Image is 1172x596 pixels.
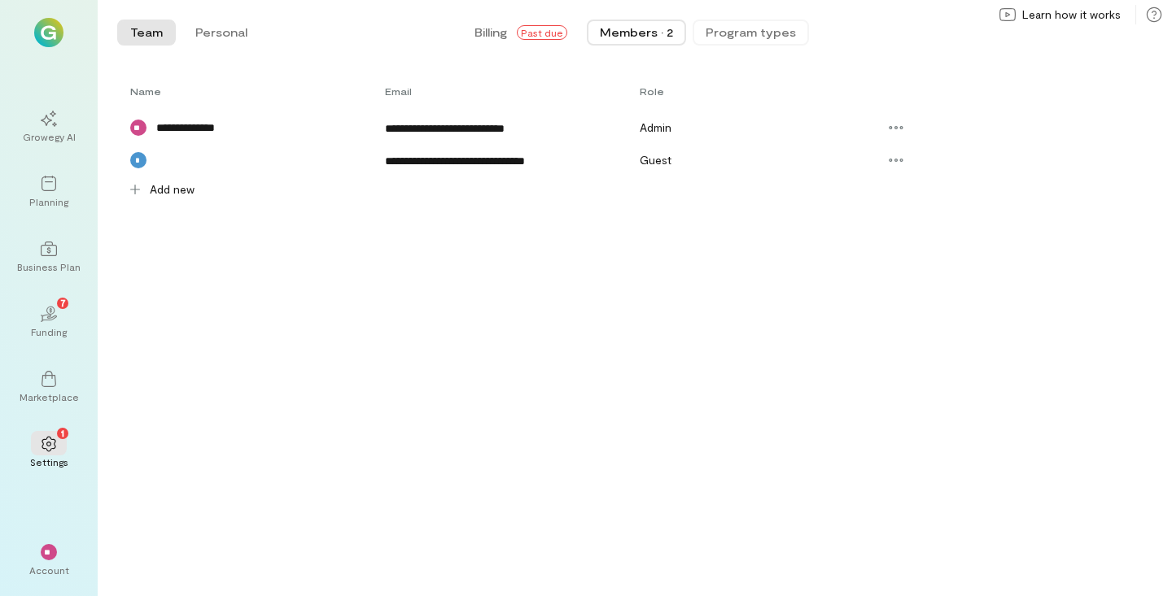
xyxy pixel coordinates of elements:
[23,130,76,143] div: Growegy AI
[20,228,78,286] a: Business Plan
[20,423,78,481] a: Settings
[461,20,580,46] button: BillingPast due
[117,20,176,46] button: Team
[640,153,671,167] span: Guest
[182,20,260,46] button: Personal
[130,85,385,98] div: Toggle SortBy
[20,98,78,156] a: Growegy AI
[517,25,567,40] span: Past due
[17,260,81,273] div: Business Plan
[31,325,67,338] div: Funding
[385,85,640,98] div: Toggle SortBy
[693,20,809,46] button: Program types
[640,120,671,134] span: Admin
[29,563,69,576] div: Account
[600,24,673,41] div: Members · 2
[20,293,78,351] a: Funding
[30,455,68,468] div: Settings
[385,85,412,98] span: Email
[29,195,68,208] div: Planning
[20,163,78,221] a: Planning
[587,20,686,46] button: Members · 2
[61,425,64,440] span: 1
[1022,7,1121,23] span: Learn how it works
[130,85,161,98] span: Name
[60,295,66,310] span: 7
[474,24,507,41] span: Billing
[20,390,79,403] div: Marketplace
[20,358,78,416] a: Marketplace
[640,85,664,97] span: Role
[150,181,195,198] span: Add new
